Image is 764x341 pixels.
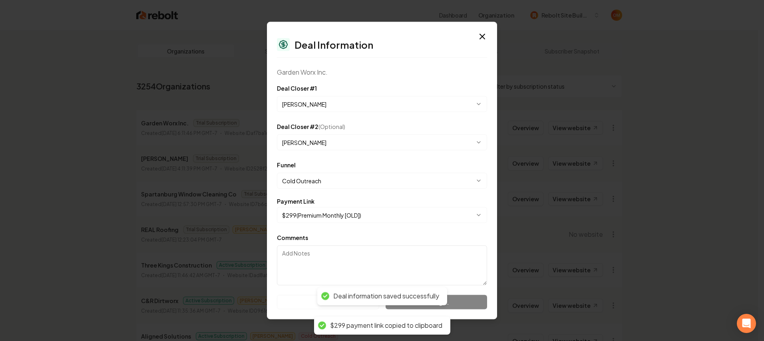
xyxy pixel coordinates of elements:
[277,67,487,77] div: Garden Worx Inc.
[330,321,442,330] div: $299 payment link copied to clipboard
[277,85,317,92] label: Deal Closer #1
[277,234,308,241] label: Comments
[277,198,314,204] label: Payment Link
[294,40,373,50] h2: Deal Information
[277,161,296,169] label: Funnel
[277,123,345,130] label: Deal Closer #2
[318,123,345,130] span: (Optional)
[333,292,439,301] div: Deal information saved successfully
[277,295,379,309] button: Cancel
